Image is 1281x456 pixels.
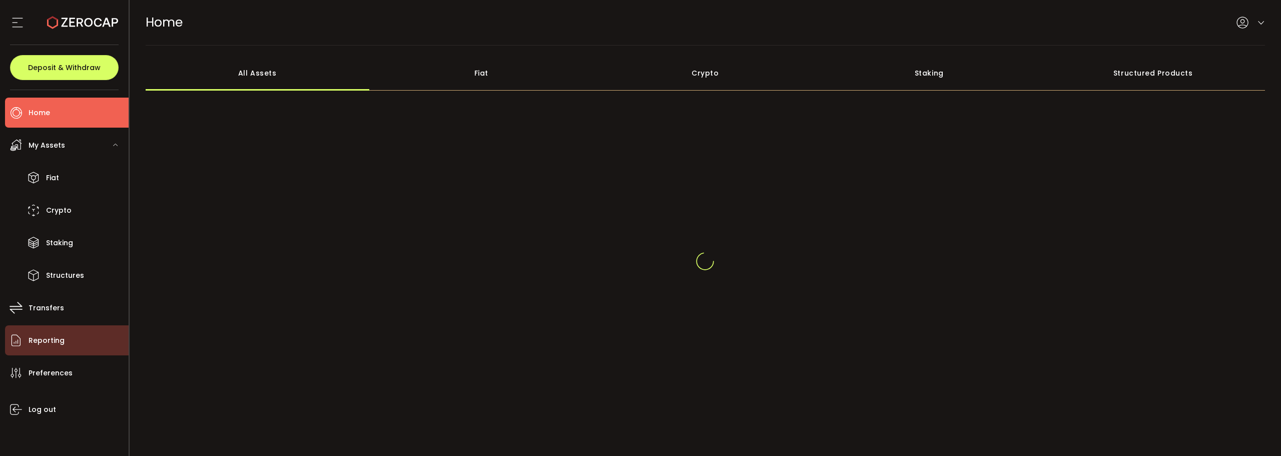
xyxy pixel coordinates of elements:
[46,268,84,283] span: Structures
[29,106,50,120] span: Home
[29,333,65,348] span: Reporting
[369,56,593,91] div: Fiat
[29,301,64,315] span: Transfers
[46,203,72,218] span: Crypto
[29,138,65,153] span: My Assets
[1041,56,1265,91] div: Structured Products
[146,14,183,31] span: Home
[593,56,818,91] div: Crypto
[46,171,59,185] span: Fiat
[46,236,73,250] span: Staking
[146,56,370,91] div: All Assets
[817,56,1041,91] div: Staking
[28,64,101,71] span: Deposit & Withdraw
[29,402,56,417] span: Log out
[10,55,119,80] button: Deposit & Withdraw
[29,366,73,380] span: Preferences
